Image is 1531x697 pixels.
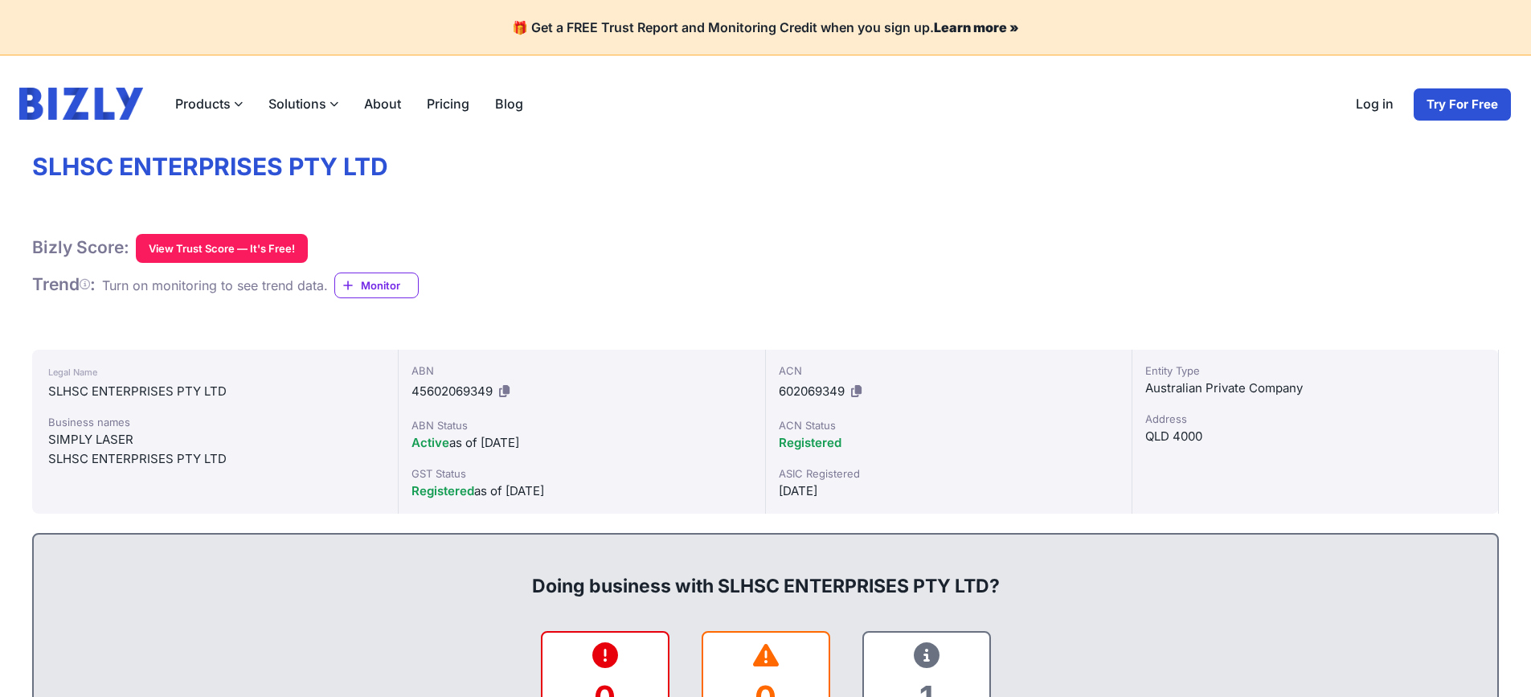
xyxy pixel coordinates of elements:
[779,482,1119,501] div: [DATE]
[779,465,1119,482] div: ASIC Registered
[256,88,351,120] label: Solutions
[779,417,1119,433] div: ACN Status
[19,19,1512,35] h4: 🎁 Get a FREE Trust Report and Monitoring Credit when you sign up.
[1145,411,1485,427] div: Address
[32,152,1499,182] h1: SLHSC ENTERPRISES PTY LTD
[411,433,751,453] div: as of [DATE]
[1145,427,1485,446] div: QLD 4000
[48,449,382,469] div: SLHSC ENTERPRISES PTY LTD
[411,417,751,433] div: ABN Status
[48,430,382,449] div: SIMPLY LASER
[50,547,1481,599] div: Doing business with SLHSC ENTERPRISES PTY LTD?
[19,88,143,120] img: bizly_logo.svg
[1343,88,1406,121] a: Log in
[48,414,382,430] div: Business names
[48,382,382,401] div: SLHSC ENTERPRISES PTY LTD
[411,465,751,482] div: GST Status
[411,363,751,379] div: ABN
[351,88,414,120] a: About
[48,363,382,382] div: Legal Name
[32,274,96,295] h1: Trend :
[411,383,493,399] span: 45602069349
[411,482,751,501] div: as of [DATE]
[1145,363,1485,379] div: Entity Type
[162,88,256,120] label: Products
[411,483,474,498] span: Registered
[779,435,841,450] span: Registered
[32,237,129,258] h1: Bizly Score:
[779,363,1119,379] div: ACN
[334,273,419,298] a: Monitor
[934,19,1019,35] a: Learn more »
[414,88,482,120] a: Pricing
[136,234,308,263] button: View Trust Score — It's Free!
[482,88,536,120] a: Blog
[1145,379,1485,398] div: Australian Private Company
[411,435,449,450] span: Active
[102,276,328,295] div: Turn on monitoring to see trend data.
[361,277,418,293] span: Monitor
[779,383,845,399] span: 602069349
[1413,88,1512,121] a: Try For Free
